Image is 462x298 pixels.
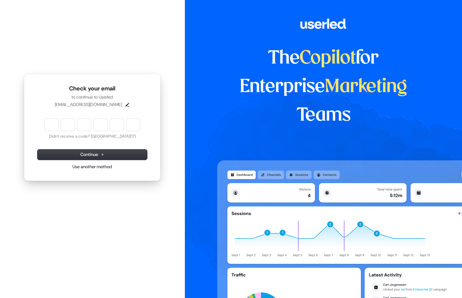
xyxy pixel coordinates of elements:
a: Use another method [73,164,112,170]
button: Continue [37,150,147,160]
span: Marketing [325,78,407,96]
span: Continue [80,152,104,158]
span: Copilot [300,50,356,67]
h1: The for Enterprise Teams [217,44,430,130]
button: Edit [125,102,130,107]
p: to continue to Userled [37,94,147,100]
h1: Check your email [37,85,147,93]
p: [EMAIL_ADDRESS][DOMAIN_NAME] [55,102,122,108]
input: Enter verification code [45,119,140,131]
